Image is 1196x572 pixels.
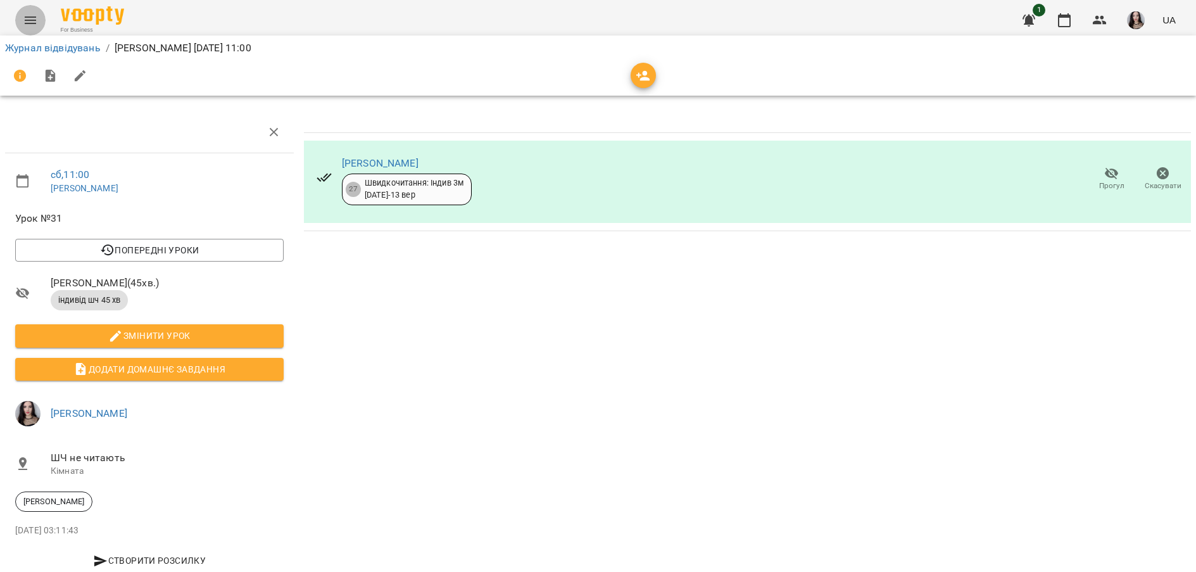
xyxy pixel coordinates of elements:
span: ШЧ не читають [51,450,284,466]
span: [PERSON_NAME] [16,496,92,507]
span: Скасувати [1145,181,1181,191]
span: Попередні уроки [25,243,274,258]
span: UA [1162,13,1176,27]
span: Створити розсилку [20,553,279,568]
a: [PERSON_NAME] [51,407,127,419]
img: 23d2127efeede578f11da5c146792859.jpg [15,401,41,426]
button: Прогул [1086,162,1137,197]
a: Журнал відвідувань [5,42,101,54]
span: індивід шч 45 хв [51,295,128,306]
button: Скасувати [1137,162,1188,197]
div: 27 [346,182,361,197]
p: [DATE] 03:11:43 [15,524,284,537]
span: [PERSON_NAME] ( 45 хв. ) [51,276,284,291]
img: 23d2127efeede578f11da5c146792859.jpg [1127,11,1145,29]
button: Попередні уроки [15,239,284,262]
span: Урок №31 [15,211,284,226]
p: [PERSON_NAME] [DATE] 11:00 [115,41,251,56]
span: Прогул [1099,181,1124,191]
img: Voopty Logo [61,6,124,25]
button: Створити розсилку [15,549,284,572]
span: Змінити урок [25,328,274,343]
span: For Business [61,26,124,34]
a: [PERSON_NAME] [342,157,419,169]
li: / [106,41,110,56]
div: [PERSON_NAME] [15,492,92,512]
button: Додати домашнє завдання [15,358,284,381]
button: Змінити урок [15,324,284,347]
nav: breadcrumb [5,41,1191,56]
span: 1 [1033,4,1045,16]
p: Кімната [51,465,284,478]
div: Швидкочитання: Індив 3м [DATE] - 13 вер [365,177,463,201]
span: Додати домашнє завдання [25,362,274,377]
button: Menu [15,5,46,35]
button: UA [1157,8,1181,32]
a: [PERSON_NAME] [51,183,118,193]
a: сб , 11:00 [51,168,89,181]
